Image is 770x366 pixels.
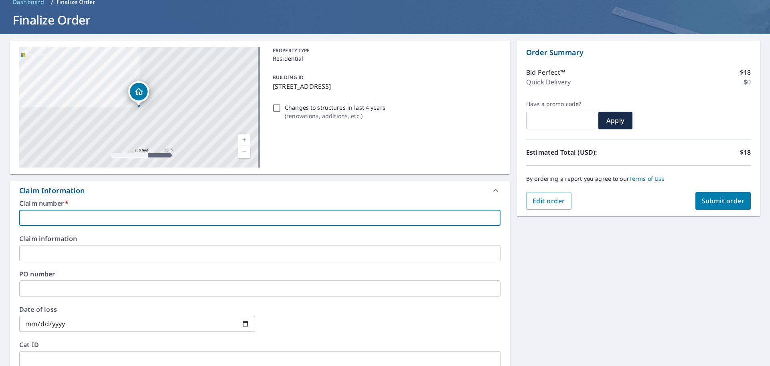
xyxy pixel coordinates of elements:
div: Claim Information [10,181,510,200]
label: Date of loss [19,306,255,313]
span: Apply [605,116,626,125]
p: Order Summary [526,47,751,58]
p: BUILDING ID [273,74,304,81]
p: Quick Delivery [526,77,571,87]
p: Residential [273,54,497,63]
a: Current Level 17, Zoom In [238,134,250,146]
label: Claim number [19,200,500,207]
p: $18 [740,147,751,157]
div: Dropped pin, building 1, Residential property, 4480 NW 174th Ave Portland, OR 97229 [128,81,149,106]
p: Changes to structures in last 4 years [285,103,385,112]
h1: Finalize Order [10,12,760,28]
p: [STREET_ADDRESS] [273,82,497,91]
a: Terms of Use [629,175,665,182]
span: Edit order [533,196,565,205]
p: Bid Perfect™ [526,67,565,77]
button: Apply [598,112,632,129]
label: Have a promo code? [526,100,595,108]
p: Estimated Total (USD): [526,147,638,157]
p: $18 [740,67,751,77]
p: PROPERTY TYPE [273,47,497,54]
p: $0 [744,77,751,87]
a: Current Level 17, Zoom Out [238,146,250,158]
label: Cat ID [19,341,500,348]
button: Submit order [695,192,751,210]
span: Submit order [702,196,745,205]
p: By ordering a report you agree to our [526,175,751,182]
p: ( renovations, additions, etc. ) [285,112,385,120]
div: Claim Information [19,185,85,196]
label: PO number [19,271,500,277]
button: Edit order [526,192,571,210]
label: Claim information [19,235,500,242]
